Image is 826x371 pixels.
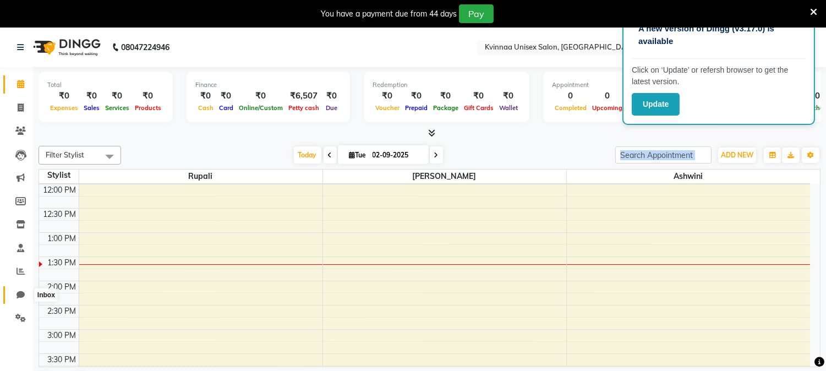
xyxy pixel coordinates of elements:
div: Appointment [552,80,688,90]
div: 12:00 PM [41,184,79,196]
div: ₹6,507 [286,90,322,102]
div: ₹0 [236,90,286,102]
span: Due [323,104,340,112]
div: 12:30 PM [41,209,79,220]
div: 1:00 PM [46,233,79,244]
div: ₹0 [322,90,341,102]
div: ₹0 [132,90,164,102]
b: 08047224946 [121,32,169,63]
span: Sales [81,104,102,112]
div: 0 [552,90,589,102]
input: 2025-09-02 [369,147,424,163]
button: Update [632,93,680,116]
div: Stylist [39,170,79,181]
div: Redemption [373,80,521,90]
div: ₹0 [461,90,496,102]
span: Products [132,104,164,112]
div: 3:30 PM [46,354,79,365]
div: ₹0 [195,90,216,102]
span: Card [216,104,236,112]
span: Services [102,104,132,112]
span: Cash [195,104,216,112]
input: Search Appointment [615,146,712,163]
span: Expenses [47,104,81,112]
div: ₹0 [402,90,430,102]
span: Package [430,104,461,112]
span: Tue [347,151,369,159]
div: ₹0 [81,90,102,102]
span: Upcoming [589,104,625,112]
div: ₹0 [102,90,132,102]
span: Gift Cards [461,104,496,112]
div: Finance [195,80,341,90]
div: ₹0 [430,90,461,102]
div: You have a payment due from 44 days [321,8,457,20]
span: Filter Stylist [46,150,84,159]
span: Completed [552,104,589,112]
span: rupali [79,170,322,183]
div: ₹0 [216,90,236,102]
span: [PERSON_NAME] [323,170,566,183]
div: Inbox [35,288,58,302]
span: Prepaid [402,104,430,112]
div: 3:00 PM [46,330,79,341]
button: ADD NEW [718,148,756,163]
span: Petty cash [286,104,322,112]
img: logo [28,32,103,63]
span: Wallet [496,104,521,112]
div: ₹0 [47,90,81,102]
div: 2:30 PM [46,305,79,317]
div: ₹0 [496,90,521,102]
span: Voucher [373,104,402,112]
span: Ashwini [567,170,811,183]
span: ADD NEW [721,151,753,159]
p: Click on ‘Update’ or refersh browser to get the latest version. [632,64,806,88]
span: Online/Custom [236,104,286,112]
div: 2:00 PM [46,281,79,293]
div: 0 [589,90,625,102]
button: Pay [459,4,494,23]
p: A new version of Dingg (v3.17.0) is available [638,23,799,47]
div: 1:30 PM [46,257,79,269]
span: Today [294,146,321,163]
div: Total [47,80,164,90]
div: ₹0 [373,90,402,102]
